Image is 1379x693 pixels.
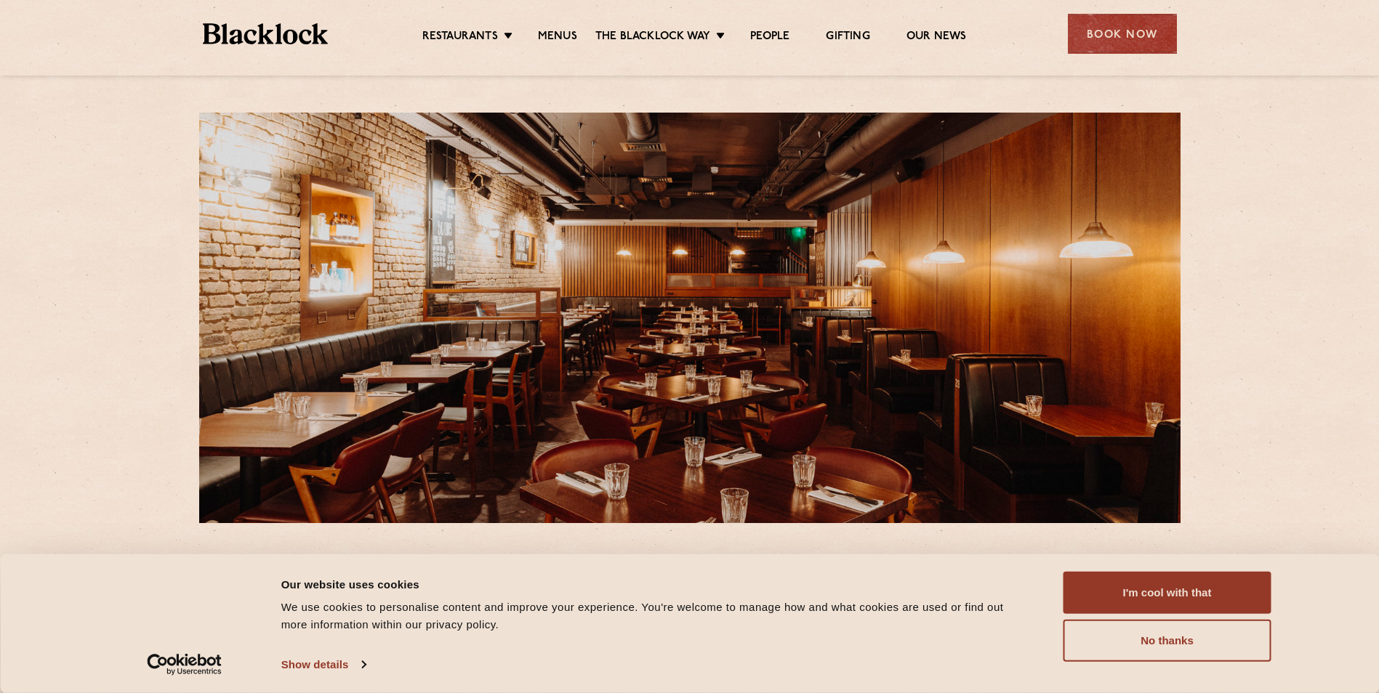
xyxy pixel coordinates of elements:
a: Menus [538,30,577,46]
a: Gifting [826,30,869,46]
div: Book Now [1068,14,1177,54]
a: The Blacklock Way [595,30,710,46]
a: Restaurants [422,30,498,46]
div: We use cookies to personalise content and improve your experience. You're welcome to manage how a... [281,599,1031,633]
button: No thanks [1064,620,1271,662]
button: I'm cool with that [1064,572,1271,614]
a: People [750,30,789,46]
img: BL_Textured_Logo-footer-cropped.svg [203,23,329,44]
a: Usercentrics Cookiebot - opens in a new window [121,654,248,676]
a: Show details [281,654,366,676]
div: Our website uses cookies [281,575,1031,593]
a: Our News [906,30,967,46]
